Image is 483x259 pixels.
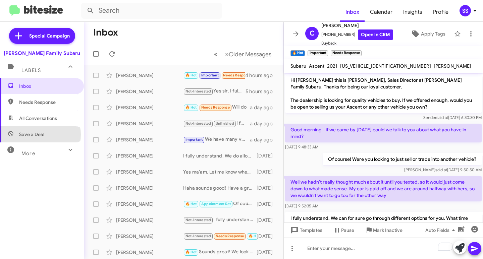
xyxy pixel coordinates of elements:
p: Well we hadn't really thought much about it until you texted, so it would just come down to what ... [285,176,482,201]
span: [DATE] 9:52:35 AM [285,203,318,208]
div: [DATE] [257,233,278,240]
div: I fully understand. Keep us in mind! [183,120,250,127]
div: Thank! [183,232,257,240]
span: C [310,28,315,39]
button: Apply Tags [405,28,451,40]
button: Auto Fields [420,224,463,236]
div: a day ago [250,136,278,143]
div: [PERSON_NAME] Family Subaru [4,50,80,57]
span: Not-Interested [185,218,211,222]
span: Not-Interested [185,89,211,93]
div: [PERSON_NAME] [116,136,183,143]
a: Open in CRM [358,29,393,40]
span: Buyback [321,40,393,47]
span: Not-Interested [185,234,211,238]
nav: Page navigation example [210,47,275,61]
div: [DATE] [257,249,278,256]
span: 🔥 Hot [249,234,260,238]
div: [DATE] [257,185,278,191]
div: Liked “No worries haha i fully understand. When you arrive please ask for [PERSON_NAME] who assis... [183,71,245,79]
span: Important [201,73,219,77]
div: [PERSON_NAME] [116,152,183,159]
span: said at [435,167,447,172]
span: Ascent [309,63,324,69]
small: Important [308,50,328,56]
span: Insights [398,2,428,22]
div: [DATE] [257,217,278,223]
span: [PERSON_NAME] [434,63,471,69]
div: We have many vehicles available. But we do not have auto-folding seats, they are all manually fol... [183,136,250,143]
div: Of course! Our address is [STREET_ADDRESS][DATE]. See you then! [183,200,257,208]
span: Subaru [290,63,306,69]
span: [PERSON_NAME] [DATE] 9:50:50 AM [404,167,482,172]
div: Yes sir. I fully understand. Congratulations have a great rest of your day! [183,87,246,95]
input: Search [81,3,222,19]
div: 5 hours ago [246,88,278,95]
p: Good morning - if we came by [DATE] could we talk to you about what you have in mind? [285,124,482,142]
div: 4 hours ago [245,72,278,79]
div: [DATE] [257,201,278,207]
a: Special Campaign [9,28,75,44]
div: [DATE] [257,152,278,159]
small: 🔥 Hot [290,50,305,56]
span: 🔥 Hot [185,202,197,206]
div: [PERSON_NAME] [116,201,183,207]
span: 🔥 Hot [185,105,197,110]
span: « [214,50,217,58]
button: Next [221,47,275,61]
p: Hi [PERSON_NAME] this is [PERSON_NAME], Sales Director at [PERSON_NAME] Family Subaru. Thanks for... [285,74,482,113]
span: Inbox [19,83,76,89]
span: Labels [21,67,41,73]
span: Apply Tags [421,28,445,40]
span: Needs Response [223,73,252,77]
div: Haha sounds good! Have a great rest of your day! [183,185,257,191]
span: Important [185,137,203,142]
small: Needs Response [331,50,362,56]
span: [US_VEHICLE_IDENTIFICATION_NUMBER] [340,63,431,69]
span: said at [436,115,448,120]
span: Auto Fields [425,224,458,236]
span: Sender [DATE] 6:30:30 PM [423,115,482,120]
div: a day ago [250,104,278,111]
button: Mark Inactive [360,224,408,236]
button: SS [454,5,476,16]
span: 2021 [327,63,337,69]
div: a day ago [250,120,278,127]
h1: Inbox [93,27,118,38]
span: Special Campaign [29,33,70,39]
span: Pause [341,224,354,236]
a: Calendar [365,2,398,22]
div: [PERSON_NAME] [116,169,183,175]
div: [PERSON_NAME] [116,249,183,256]
div: I fully understand. We do allow dealer trades for New vehicles. The rates have dropped a ton late... [183,152,257,159]
p: I fully understand. We can for sure go through different options for you. What time [DATE] works ... [285,212,482,231]
button: Previous [210,47,221,61]
div: I fully understand. I hope you have a great rest of your day! [183,216,257,224]
span: More [21,150,35,156]
span: All Conversations [19,115,57,122]
div: Will do [183,104,250,111]
a: Inbox [340,2,365,22]
a: Profile [428,2,454,22]
span: [DATE] 9:48:33 AM [285,144,318,149]
div: [DATE] [257,169,278,175]
p: Of course! Were you looking to just sell or trade into another vehicle? [323,153,482,165]
span: 🔥 Hot [185,73,197,77]
span: Needs Response [216,234,244,238]
span: Older Messages [229,51,271,58]
span: Unfinished [216,121,234,126]
span: Needs Response [201,105,230,110]
div: SS [460,5,471,16]
button: Pause [328,224,360,236]
span: [PERSON_NAME] [321,21,393,29]
div: Sounds great! We look forward to assisting you! When you arrive please aks for my product special... [183,248,257,256]
span: Save a Deal [19,131,44,138]
div: To enrich screen reader interactions, please activate Accessibility in Grammarly extension settings [284,238,483,259]
div: [PERSON_NAME] [116,104,183,111]
div: Yes ma'am. Let me know when you can text. [183,169,257,175]
button: Templates [284,224,328,236]
span: Mark Inactive [373,224,402,236]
